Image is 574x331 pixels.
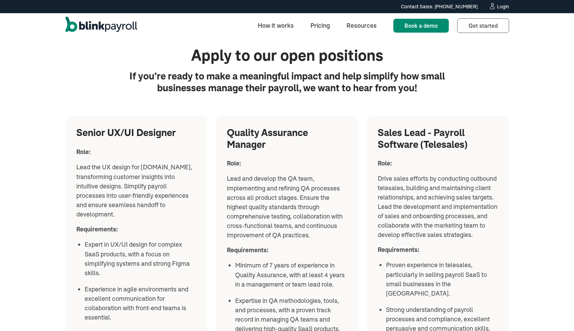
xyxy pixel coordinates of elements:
p: If you’re ready to make a meaningful impact and help simplify how small businesses manage their p... [110,70,465,94]
a: Book a demo [393,19,449,33]
a: How it works [252,18,299,33]
h2: Apply to our open positions [110,46,465,65]
a: Resources [341,18,382,33]
p: Drive sales efforts by conducting outbound telesales, building and maintaining client relationshi... [378,174,498,239]
li: ‍ Proven experience in telesales, particularly in selling payroll SaaS to small businesses in the... [386,260,498,298]
span: Book a demo [404,22,438,29]
strong: Role: [76,148,91,155]
strong: Requirements: [227,247,268,254]
a: home [65,17,137,35]
a: Pricing [305,18,335,33]
li: ‍ Minimum of 7 years of experience in Quality Assurance, with at least 4 years in a management or... [235,261,347,289]
strong: Requirements: [378,246,419,253]
span: Get started [469,22,498,29]
p: ‍ Lead and develop the QA team, implementing and refining QA processes across all product stages.... [227,174,347,240]
h3: Senior UX/UI Designer [76,127,176,139]
h3: Sales Lead - Payroll Software (Telesales) [378,127,498,150]
p: ‍ [378,159,498,168]
a: Login [489,3,509,10]
h3: Quality Assurance Manager [227,127,347,150]
p: ‍ Lead the UX design for [DOMAIN_NAME], transforming customer insights into intuitive designs. Si... [76,162,197,219]
div: Login [497,4,509,9]
strong: Role: [378,160,392,167]
strong: Requirements: [76,226,118,233]
li: ‍ Expert in UX/UI design for complex SaaS products, with a focus on simplifying systems and stron... [85,240,197,278]
strong: Role: [227,160,241,167]
li: Experience in agile environments and excellent communication for collaboration with front-end tea... [85,285,197,322]
div: Contact Sales: [PHONE_NUMBER] [401,3,478,10]
a: Get started [457,18,509,33]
